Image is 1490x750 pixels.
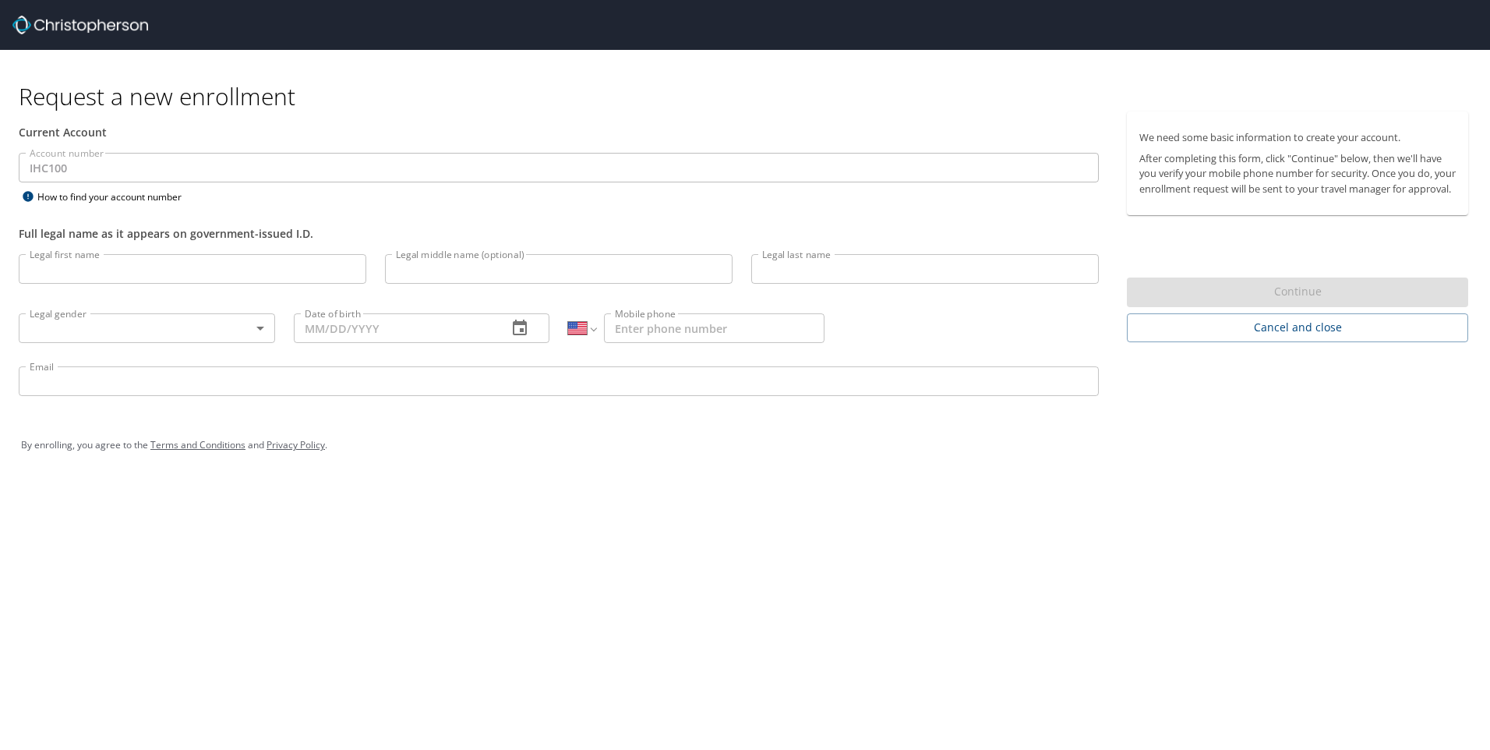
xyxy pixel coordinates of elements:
a: Privacy Policy [267,438,325,451]
div: Current Account [19,124,1099,140]
span: Cancel and close [1139,318,1456,338]
div: Full legal name as it appears on government-issued I.D. [19,225,1099,242]
h1: Request a new enrollment [19,81,1481,111]
p: We need some basic information to create your account. [1139,130,1456,145]
div: By enrolling, you agree to the and . [21,426,1469,465]
div: How to find your account number [19,187,214,207]
button: Cancel and close [1127,313,1468,342]
input: MM/DD/YYYY [294,313,496,343]
div: ​ [19,313,275,343]
img: cbt logo [12,16,148,34]
input: Enter phone number [604,313,824,343]
p: After completing this form, click "Continue" below, then we'll have you verify your mobile phone ... [1139,151,1456,196]
a: Terms and Conditions [150,438,245,451]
